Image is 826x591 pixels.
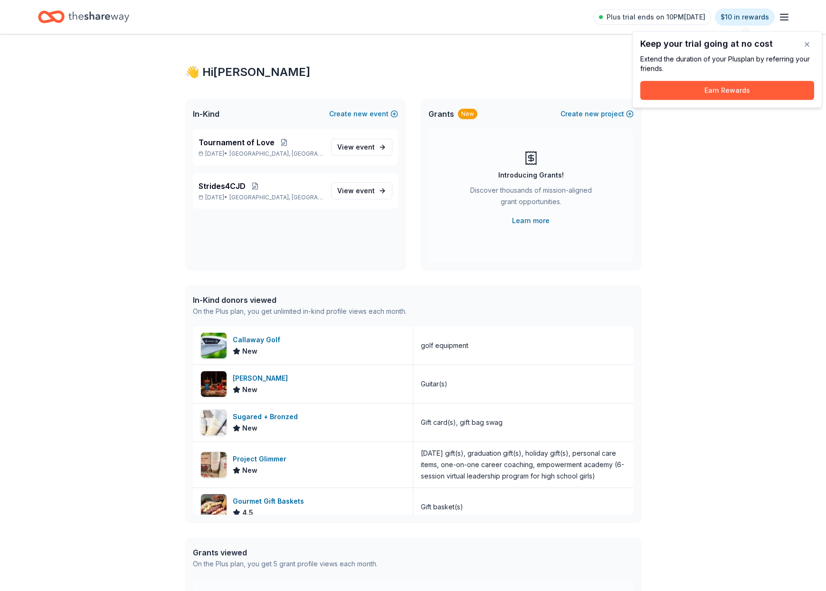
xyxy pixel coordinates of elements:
[242,384,257,395] span: New
[185,65,641,80] div: 👋 Hi [PERSON_NAME]
[560,108,634,120] button: Createnewproject
[421,448,626,482] div: [DATE] gift(s), graduation gift(s), holiday gift(s), personal care items, one-on-one career coach...
[233,411,302,422] div: Sugared + Bronzed
[201,494,227,520] img: Image for Gourmet Gift Baskets
[199,194,323,201] p: [DATE] •
[233,453,290,465] div: Project Glimmer
[193,306,407,317] div: On the Plus plan, you get unlimited in-kind profile views each month.
[201,410,227,435] img: Image for Sugared + Bronzed
[329,108,398,120] button: Createnewevent
[337,185,375,197] span: View
[593,9,711,25] a: Plus trial ends on 10PM[DATE]
[201,371,227,397] img: Image for Gibson
[421,340,468,351] div: golf equipment
[229,194,323,201] span: [GEOGRAPHIC_DATA], [GEOGRAPHIC_DATA]
[233,334,284,346] div: Callaway Golf
[242,422,257,434] span: New
[233,496,308,507] div: Gourmet Gift Baskets
[229,150,323,158] span: [GEOGRAPHIC_DATA], [GEOGRAPHIC_DATA]
[242,507,253,518] span: 4.5
[421,378,447,390] div: Guitar(s)
[193,294,407,306] div: In-Kind donors viewed
[466,185,596,211] div: Discover thousands of mission-aligned grant opportunities.
[607,11,705,23] span: Plus trial ends on 10PM[DATE]
[193,108,219,120] span: In-Kind
[353,108,368,120] span: new
[193,558,378,570] div: On the Plus plan, you get 5 grant profile views each month.
[356,143,375,151] span: event
[640,81,814,100] button: Earn Rewards
[331,182,392,199] a: View event
[337,141,375,153] span: View
[38,6,129,28] a: Home
[512,215,550,226] a: Learn more
[242,346,257,357] span: New
[428,108,454,120] span: Grants
[201,333,227,358] img: Image for Callaway Golf
[640,55,814,74] div: Extend the duration of your Plus plan by referring your friends.
[242,465,257,476] span: New
[458,109,477,119] div: New
[421,417,503,428] div: Gift card(s), gift bag swag
[421,501,463,513] div: Gift basket(s)
[356,187,375,195] span: event
[233,373,292,384] div: [PERSON_NAME]
[498,169,564,181] div: Introducing Grants!
[201,452,227,478] img: Image for Project Glimmer
[331,139,392,156] a: View event
[585,108,599,120] span: new
[199,137,275,148] span: Tournament of Love
[715,9,775,26] a: $10 in rewards
[640,39,814,49] div: Keep your trial going at no cost
[193,547,378,558] div: Grants viewed
[199,180,246,192] span: Strides4CJD
[199,150,323,158] p: [DATE] •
